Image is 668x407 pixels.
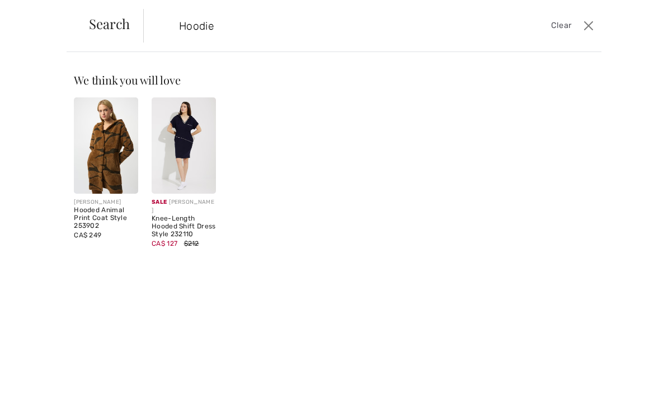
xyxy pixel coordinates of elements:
div: Knee-Length Hooded Shift Dress Style 232110 [152,215,216,238]
div: [PERSON_NAME] [74,198,138,207]
span: Sale [152,199,167,205]
span: Search [89,17,130,30]
input: TYPE TO SEARCH [171,9,478,43]
button: Close [580,17,596,35]
span: Clear [551,20,572,32]
span: $212 [184,240,199,247]
div: Hooded Animal Print Coat Style 253902 [74,207,138,230]
img: Hooded Animal Print Coat Style 253902. Brown/Black [74,97,138,194]
img: Knee-Length Hooded Shift Dress Style 232110. Midnight Blue [152,97,216,194]
span: CA$ 249 [74,231,101,239]
span: CA$ 127 [152,240,177,247]
span: We think you will love [74,72,180,87]
div: [PERSON_NAME] [152,198,216,215]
